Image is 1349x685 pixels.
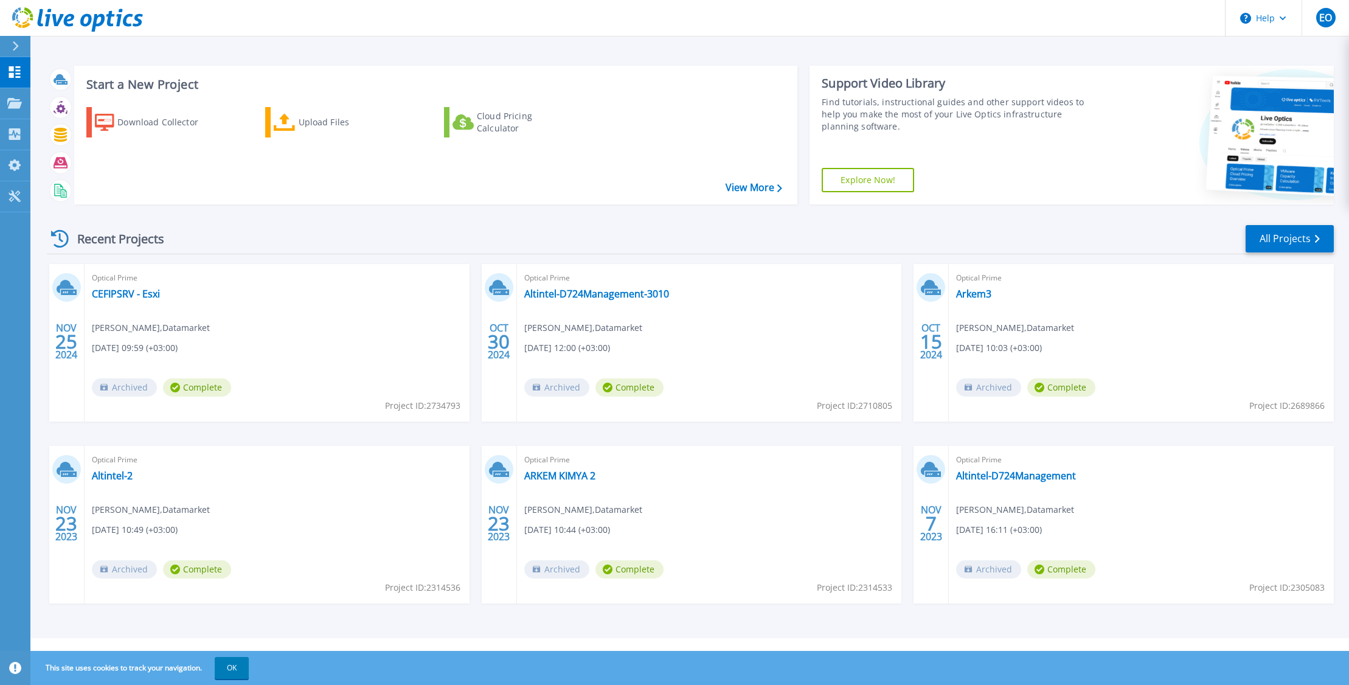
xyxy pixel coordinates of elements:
[488,336,510,347] span: 30
[524,560,589,579] span: Archived
[524,271,895,285] span: Optical Prime
[47,224,181,254] div: Recent Projects
[163,378,231,397] span: Complete
[920,319,943,364] div: OCT 2024
[524,523,610,537] span: [DATE] 10:44 (+03:00)
[956,503,1074,516] span: [PERSON_NAME] , Datamarket
[33,657,249,679] span: This site uses cookies to track your navigation.
[817,581,892,594] span: Project ID: 2314533
[55,501,78,546] div: NOV 2023
[926,518,937,529] span: 7
[1249,581,1325,594] span: Project ID: 2305083
[1249,399,1325,412] span: Project ID: 2689866
[215,657,249,679] button: OK
[92,341,178,355] span: [DATE] 09:59 (+03:00)
[385,399,460,412] span: Project ID: 2734793
[265,107,401,137] a: Upload Files
[524,453,895,467] span: Optical Prime
[726,182,782,193] a: View More
[92,288,160,300] a: CEFIPSRV - Esxi
[956,470,1076,482] a: Altintel-D724Management
[92,523,178,537] span: [DATE] 10:49 (+03:00)
[385,581,460,594] span: Project ID: 2314536
[299,110,396,134] div: Upload Files
[822,75,1091,91] div: Support Video Library
[488,518,510,529] span: 23
[956,378,1021,397] span: Archived
[595,378,664,397] span: Complete
[1027,560,1095,579] span: Complete
[92,453,462,467] span: Optical Prime
[92,560,157,579] span: Archived
[524,378,589,397] span: Archived
[822,96,1091,133] div: Find tutorials, instructional guides and other support videos to help you make the most of your L...
[524,470,595,482] a: ARKEM KIMYA 2
[92,378,157,397] span: Archived
[117,110,215,134] div: Download Collector
[444,107,580,137] a: Cloud Pricing Calculator
[487,501,510,546] div: NOV 2023
[92,271,462,285] span: Optical Prime
[920,501,943,546] div: NOV 2023
[524,288,669,300] a: Altintel-D724Management-3010
[86,107,222,137] a: Download Collector
[92,321,210,335] span: [PERSON_NAME] , Datamarket
[477,110,574,134] div: Cloud Pricing Calculator
[956,271,1326,285] span: Optical Prime
[822,168,914,192] a: Explore Now!
[524,321,642,335] span: [PERSON_NAME] , Datamarket
[956,453,1326,467] span: Optical Prime
[956,560,1021,579] span: Archived
[524,341,610,355] span: [DATE] 12:00 (+03:00)
[817,399,892,412] span: Project ID: 2710805
[1027,378,1095,397] span: Complete
[55,336,77,347] span: 25
[1319,13,1332,23] span: EO
[92,470,133,482] a: Altintel-2
[163,560,231,579] span: Complete
[956,288,991,300] a: Arkem3
[956,341,1042,355] span: [DATE] 10:03 (+03:00)
[595,560,664,579] span: Complete
[92,503,210,516] span: [PERSON_NAME] , Datamarket
[1246,225,1334,252] a: All Projects
[956,321,1074,335] span: [PERSON_NAME] , Datamarket
[920,336,942,347] span: 15
[55,319,78,364] div: NOV 2024
[487,319,510,364] div: OCT 2024
[956,523,1042,537] span: [DATE] 16:11 (+03:00)
[524,503,642,516] span: [PERSON_NAME] , Datamarket
[86,78,782,91] h3: Start a New Project
[55,518,77,529] span: 23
